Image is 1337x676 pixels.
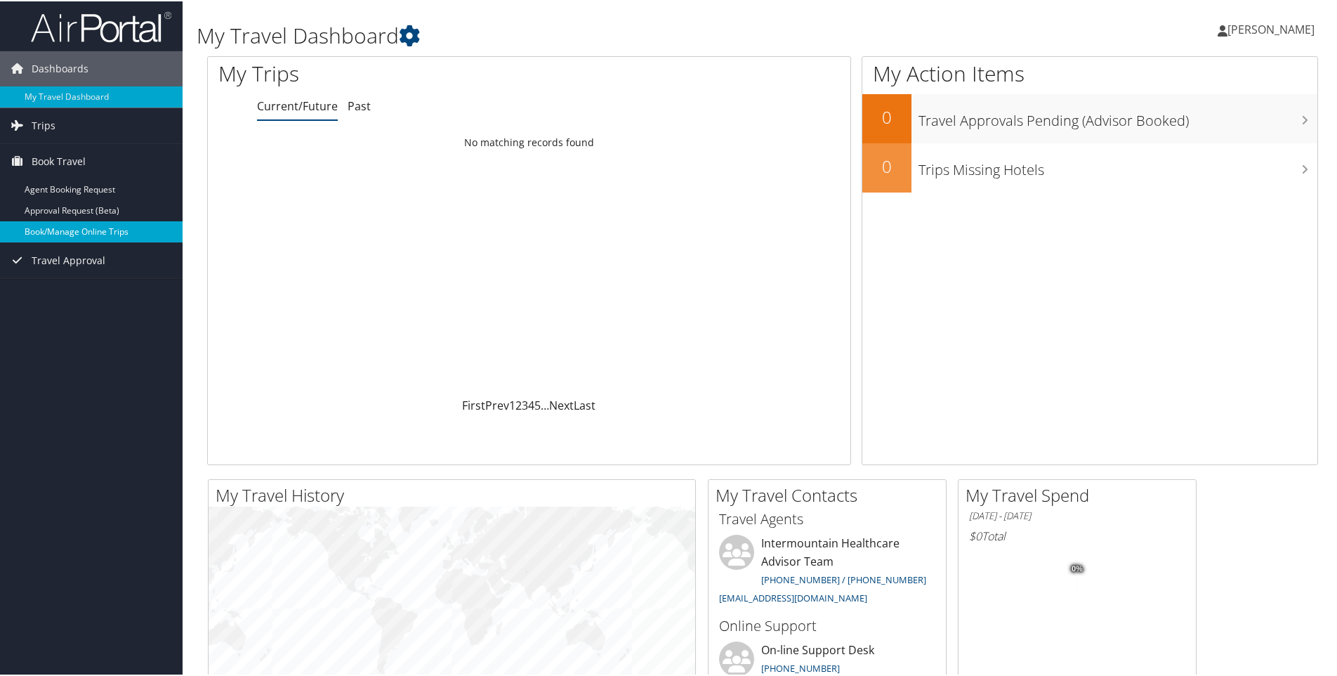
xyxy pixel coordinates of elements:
a: 2 [515,396,522,412]
a: Past [348,97,371,112]
h2: 0 [862,153,911,177]
span: [PERSON_NAME] [1227,20,1315,36]
h6: [DATE] - [DATE] [969,508,1185,521]
a: [PHONE_NUMBER] / [PHONE_NUMBER] [761,572,926,585]
span: $0 [969,527,982,542]
h2: My Travel Spend [966,482,1196,506]
span: Travel Approval [32,242,105,277]
a: [PHONE_NUMBER] [761,661,840,673]
a: 3 [522,396,528,412]
img: airportal-logo.png [31,9,171,42]
span: Trips [32,107,55,142]
a: [EMAIL_ADDRESS][DOMAIN_NAME] [719,590,867,603]
span: … [541,396,549,412]
a: 0Trips Missing Hotels [862,142,1317,191]
h2: My Travel History [216,482,695,506]
a: First [462,396,485,412]
a: 0Travel Approvals Pending (Advisor Booked) [862,93,1317,142]
h2: My Travel Contacts [716,482,946,506]
li: Intermountain Healthcare Advisor Team [712,533,942,609]
a: 4 [528,396,534,412]
span: Book Travel [32,143,86,178]
h1: My Action Items [862,58,1317,87]
h1: My Travel Dashboard [197,20,951,49]
tspan: 0% [1072,564,1083,572]
h3: Travel Approvals Pending (Advisor Booked) [918,103,1317,129]
h3: Online Support [719,615,935,635]
span: Dashboards [32,50,88,85]
a: 5 [534,396,541,412]
a: Last [574,396,595,412]
a: 1 [509,396,515,412]
h1: My Trips [218,58,572,87]
h3: Travel Agents [719,508,935,528]
h6: Total [969,527,1185,542]
a: [PERSON_NAME] [1218,7,1329,49]
h2: 0 [862,104,911,128]
a: Current/Future [257,97,338,112]
a: Next [549,396,574,412]
h3: Trips Missing Hotels [918,152,1317,178]
a: Prev [485,396,509,412]
td: No matching records found [208,129,850,154]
